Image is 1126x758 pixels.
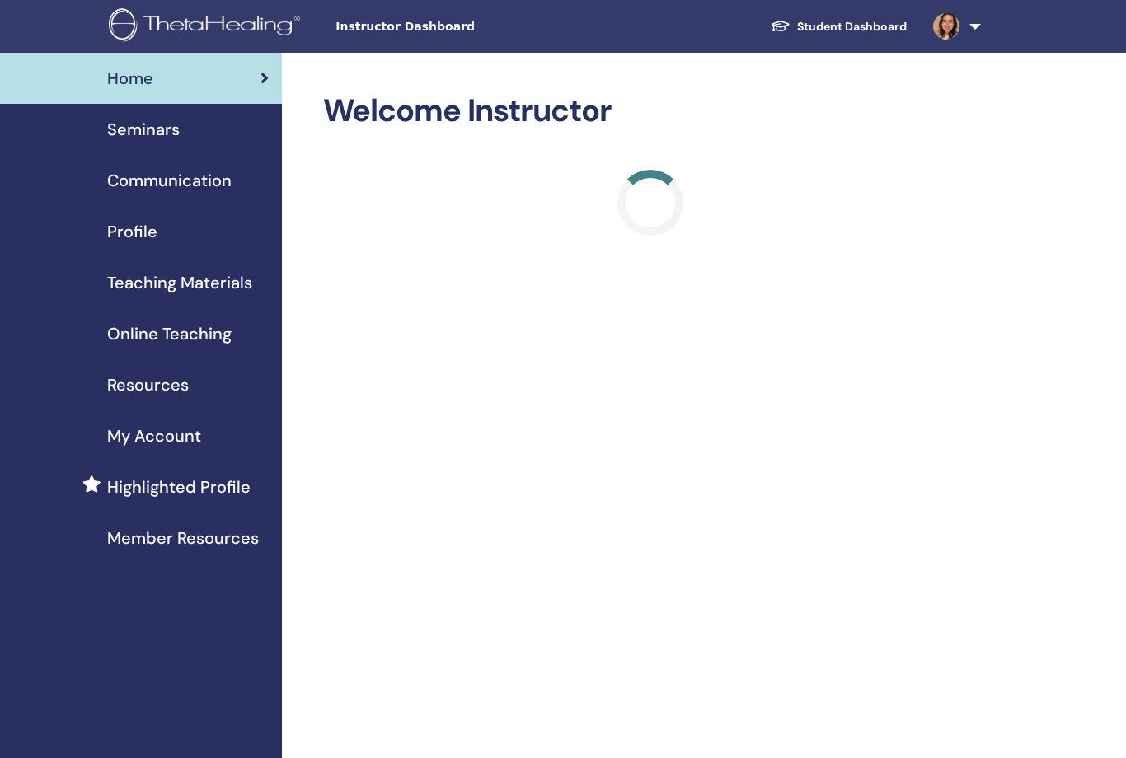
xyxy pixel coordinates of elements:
[107,372,189,397] span: Resources
[107,66,153,91] span: Home
[107,526,259,550] span: Member Resources
[107,321,232,346] span: Online Teaching
[107,117,180,142] span: Seminars
[107,423,201,448] span: My Account
[335,18,583,35] span: Instructor Dashboard
[109,8,306,45] img: logo.png
[771,19,791,33] img: graduation-cap-white.svg
[107,475,251,499] span: Highlighted Profile
[323,92,978,130] h2: Welcome Instructor
[107,219,157,244] span: Profile
[107,168,232,193] span: Communication
[107,270,252,295] span: Teaching Materials
[758,12,920,42] a: Student Dashboard
[933,13,959,40] img: default.jpg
